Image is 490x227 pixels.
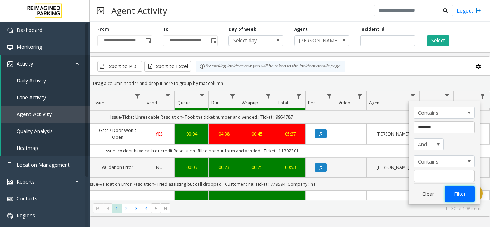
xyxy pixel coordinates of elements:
a: Source Filter Menu [478,91,488,101]
a: Rec. Filter Menu [325,91,334,101]
span: Dashboard [17,27,42,33]
h3: Agent Activity [108,2,171,19]
span: Monitoring [17,43,42,50]
span: Heatmap [17,145,38,151]
span: Issue [94,100,104,106]
span: YES [156,131,163,137]
span: Source [456,100,470,106]
a: 00:05 [179,164,204,171]
span: NO [156,164,163,170]
a: Parker Filter Menu [442,91,452,101]
span: Total [278,100,288,106]
a: Queue Filter Menu [197,91,207,101]
a: 04:38 [213,131,235,137]
span: And [414,139,438,150]
a: Total Filter Menu [294,91,304,101]
span: Page 2 [122,204,131,213]
img: 'icon' [7,196,13,202]
div: Data table [90,91,490,200]
button: Export to PDF [97,61,142,72]
a: Video Filter Menu [355,91,365,101]
a: Issue Filter Menu [133,91,142,101]
img: 'icon' [7,213,13,219]
img: 'icon' [7,162,13,168]
span: Queue [177,100,191,106]
a: Vend Filter Menu [163,91,173,101]
span: Agent Activity [17,111,52,118]
span: Dur [211,100,219,106]
a: Gate / Door Won't Open [95,127,140,141]
span: Location Management [17,161,70,168]
a: 00:04 [179,131,204,137]
span: Go to the next page [153,205,159,211]
button: Select [427,35,449,46]
a: 00:23 [213,164,235,171]
span: Wrapup [242,100,258,106]
span: Video [339,100,350,106]
a: Validation Error [95,164,140,171]
a: 05:27 [279,131,301,137]
span: Go to the next page [151,203,161,213]
a: NO [149,164,170,171]
img: 'icon' [7,28,13,33]
span: Contacts [17,195,37,202]
span: Contains [414,107,462,118]
a: 00:45 [244,131,270,137]
span: Reports [17,178,35,185]
span: Go to the last page [163,205,169,211]
button: Clear [414,186,443,202]
span: Page 4 [141,204,151,213]
span: Page 1 [112,204,122,213]
a: 00:53 [279,164,301,171]
button: Filter [445,186,475,202]
label: To [163,26,169,33]
a: Daily Activity [1,72,90,89]
span: Agent Filter Operators [414,107,475,119]
a: Agent Filter Menu [408,91,418,101]
span: Agent [369,100,381,106]
span: Go to the last page [161,203,170,213]
label: Incident Id [360,26,385,33]
img: 'icon' [7,44,13,50]
span: Toggle popup [209,36,217,46]
label: Agent [294,26,308,33]
a: Quality Analysis [1,123,90,139]
label: From [97,26,109,33]
a: Activity [1,55,90,72]
span: Activity [17,60,33,67]
span: Contains [414,156,462,167]
a: Lane Activity [1,89,90,106]
span: Daily Activity [17,77,46,84]
label: Day of week [228,26,256,33]
a: Wrapup Filter Menu [264,91,273,101]
span: [PERSON_NAME] [295,36,338,46]
img: 'icon' [7,179,13,185]
kendo-pager-info: 1 - 30 of 108 items [175,205,482,212]
span: Select day... [229,36,272,46]
span: Quality Analysis [17,128,53,134]
button: Export to Excel [144,61,191,72]
span: Rec. [308,100,316,106]
a: Heatmap [1,139,90,156]
img: infoIcon.svg [199,63,205,69]
input: Agent Filter [414,121,475,133]
span: Page 3 [132,204,141,213]
a: 00:25 [244,164,270,171]
span: [PERSON_NAME] [422,100,455,106]
a: YES [149,131,170,137]
span: Toggle popup [144,36,152,46]
img: 'icon' [7,61,13,67]
div: Drag a column header and drop it here to group by that column [90,77,490,90]
span: Lane Activity [17,94,46,101]
a: [PERSON_NAME] [371,131,415,137]
a: [PERSON_NAME] [371,164,415,171]
span: Vend [147,100,157,106]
